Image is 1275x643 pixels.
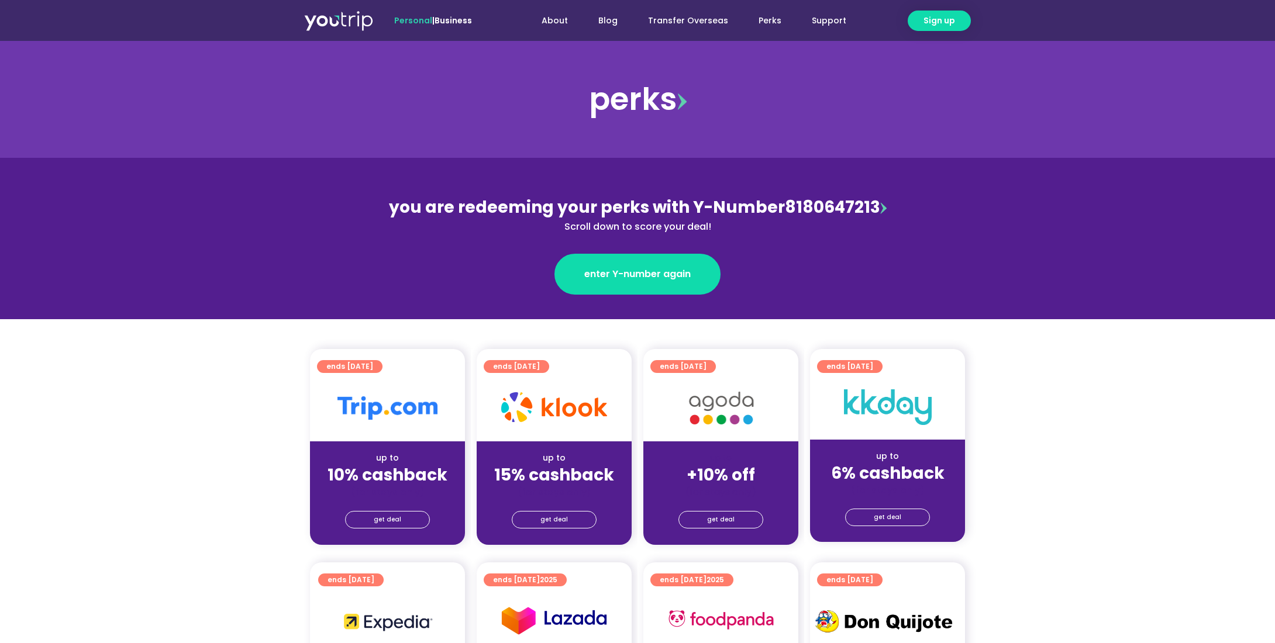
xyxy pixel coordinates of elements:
nav: Menu [504,10,862,32]
span: enter Y-number again [584,267,691,281]
span: ends [DATE] [660,360,707,373]
a: ends [DATE]2025 [484,573,567,586]
span: ends [DATE] [493,360,540,373]
div: (for stays only) [486,486,622,498]
a: ends [DATE] [484,360,549,373]
div: up to [319,452,456,464]
span: up to [710,452,732,464]
a: ends [DATE] [317,360,382,373]
a: ends [DATE] [817,573,883,586]
span: ends [DATE] [826,360,873,373]
a: enter Y-number again [554,254,721,295]
span: Personal [394,15,432,26]
a: Sign up [908,11,971,31]
strong: 6% cashback [831,462,945,485]
a: Transfer Overseas [633,10,743,32]
a: get deal [345,511,430,528]
strong: 15% cashback [494,464,614,486]
div: (for stays only) [653,486,789,498]
a: About [526,10,583,32]
a: get deal [845,509,930,526]
span: Sign up [923,15,955,27]
a: Business [435,15,472,26]
div: (for stays only) [819,484,956,496]
span: ends [DATE] [328,573,374,586]
a: get deal [512,511,597,528]
span: | [394,15,472,26]
a: ends [DATE] [817,360,883,373]
span: get deal [374,511,401,528]
span: ends [DATE] [660,573,724,586]
span: get deal [707,511,735,528]
div: 8180647213 [384,195,891,234]
span: you are redeeming your perks with Y-Number [389,196,785,219]
div: (for stays only) [319,486,456,498]
a: Blog [583,10,633,32]
a: Perks [743,10,797,32]
span: ends [DATE] [326,360,373,373]
span: 2025 [707,575,724,585]
div: up to [486,452,622,464]
a: ends [DATE] [650,360,716,373]
span: get deal [540,511,568,528]
span: ends [DATE] [493,573,557,586]
span: 2025 [540,575,557,585]
span: ends [DATE] [826,573,873,586]
div: up to [819,450,956,462]
a: Support [797,10,862,32]
a: get deal [678,511,763,528]
strong: +10% off [687,464,755,486]
span: get deal [874,509,901,526]
a: ends [DATE] [318,573,384,586]
a: ends [DATE]2025 [650,573,733,586]
div: Scroll down to score your deal! [384,220,891,234]
strong: 10% cashback [328,464,447,486]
